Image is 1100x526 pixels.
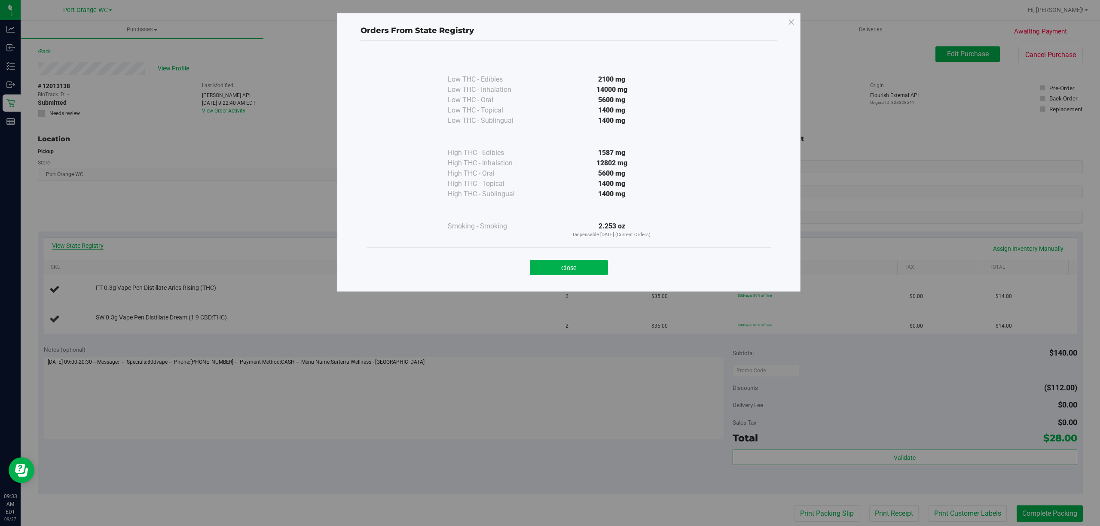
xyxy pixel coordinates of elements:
div: 5600 mg [534,168,690,179]
div: High THC - Edibles [448,148,534,158]
div: Low THC - Inhalation [448,85,534,95]
div: Low THC - Sublingual [448,116,534,126]
div: 1400 mg [534,105,690,116]
div: High THC - Inhalation [448,158,534,168]
div: 2100 mg [534,74,690,85]
div: 2.253 oz [534,221,690,239]
div: High THC - Topical [448,179,534,189]
div: 14000 mg [534,85,690,95]
div: Low THC - Topical [448,105,534,116]
div: 1400 mg [534,116,690,126]
div: 1587 mg [534,148,690,158]
button: Close [530,260,608,275]
p: Dispensable [DATE] (Current Orders) [534,231,690,239]
iframe: Resource center [9,457,34,483]
div: High THC - Oral [448,168,534,179]
div: Low THC - Oral [448,95,534,105]
div: 1400 mg [534,179,690,189]
div: 5600 mg [534,95,690,105]
div: High THC - Sublingual [448,189,534,199]
div: Low THC - Edibles [448,74,534,85]
span: Orders From State Registry [361,26,474,35]
div: 1400 mg [534,189,690,199]
div: Smoking - Smoking [448,221,534,231]
div: 12802 mg [534,158,690,168]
